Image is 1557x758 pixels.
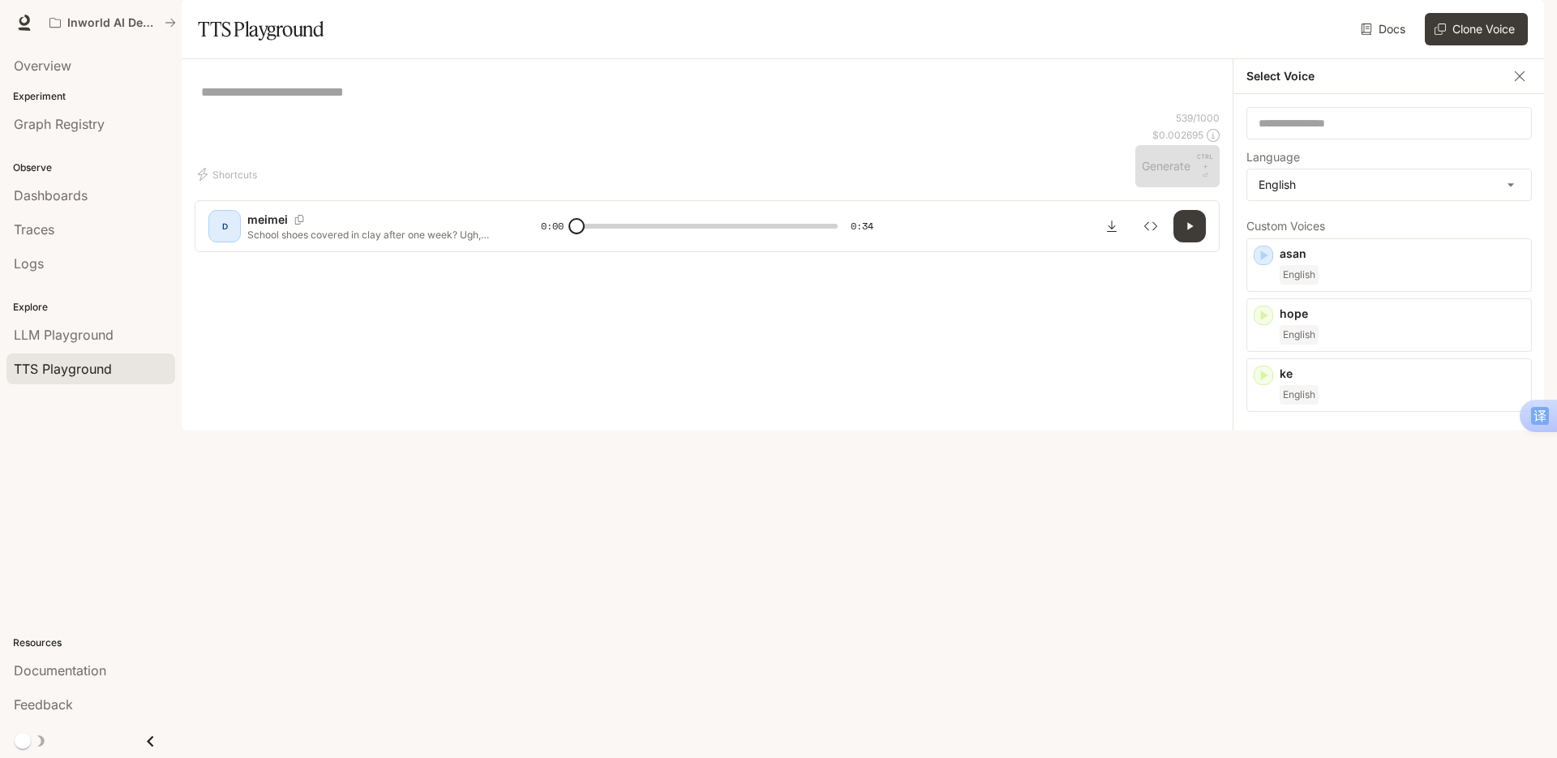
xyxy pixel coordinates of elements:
p: Inworld AI Demos [67,16,158,30]
span: 0:00 [541,218,564,234]
button: Shortcuts [195,161,264,187]
p: asan [1280,246,1525,262]
p: $ 0.002695 [1152,128,1203,142]
button: Download audio [1096,210,1128,242]
span: English [1280,265,1319,285]
p: ke [1280,366,1525,382]
h1: TTS Playground [198,13,324,45]
button: All workspaces [42,6,183,39]
span: English [1280,325,1319,345]
span: 0:34 [851,218,873,234]
p: meimei [247,212,288,228]
button: Clone Voice [1425,13,1528,45]
p: Language [1246,152,1300,163]
p: School shoes covered in clay after one week? Ugh, been there! Look at these sides—total disaster.... [247,228,502,242]
div: English [1247,169,1531,200]
button: Copy Voice ID [288,215,311,225]
button: Inspect [1135,210,1167,242]
div: D [212,213,238,239]
a: Docs [1358,13,1412,45]
span: English [1280,385,1319,405]
p: Custom Voices [1246,221,1532,232]
p: 539 / 1000 [1176,111,1220,125]
p: hope [1280,306,1525,322]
